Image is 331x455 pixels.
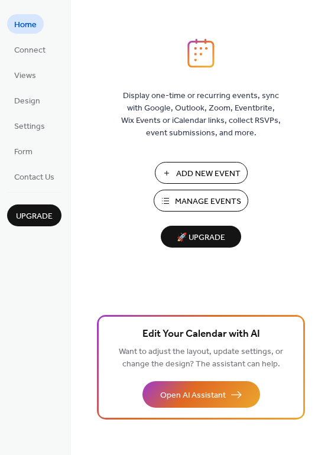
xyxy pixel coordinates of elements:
[142,326,260,343] span: Edit Your Calendar with AI
[119,344,283,372] span: Want to adjust the layout, update settings, or change the design? The assistant can help.
[14,44,46,57] span: Connect
[176,168,241,180] span: Add New Event
[154,190,248,212] button: Manage Events
[14,146,33,158] span: Form
[168,230,234,246] span: 🚀 Upgrade
[7,167,61,186] a: Contact Us
[7,204,61,226] button: Upgrade
[7,116,52,135] a: Settings
[16,210,53,223] span: Upgrade
[14,121,45,133] span: Settings
[161,226,241,248] button: 🚀 Upgrade
[121,90,281,139] span: Display one-time or recurring events, sync with Google, Outlook, Zoom, Eventbrite, Wix Events or ...
[155,162,248,184] button: Add New Event
[175,196,241,208] span: Manage Events
[7,40,53,59] a: Connect
[160,389,226,402] span: Open AI Assistant
[7,90,47,110] a: Design
[14,171,54,184] span: Contact Us
[14,19,37,31] span: Home
[7,14,44,34] a: Home
[7,65,43,84] a: Views
[142,381,260,408] button: Open AI Assistant
[187,38,215,68] img: logo_icon.svg
[14,95,40,108] span: Design
[14,70,36,82] span: Views
[7,141,40,161] a: Form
